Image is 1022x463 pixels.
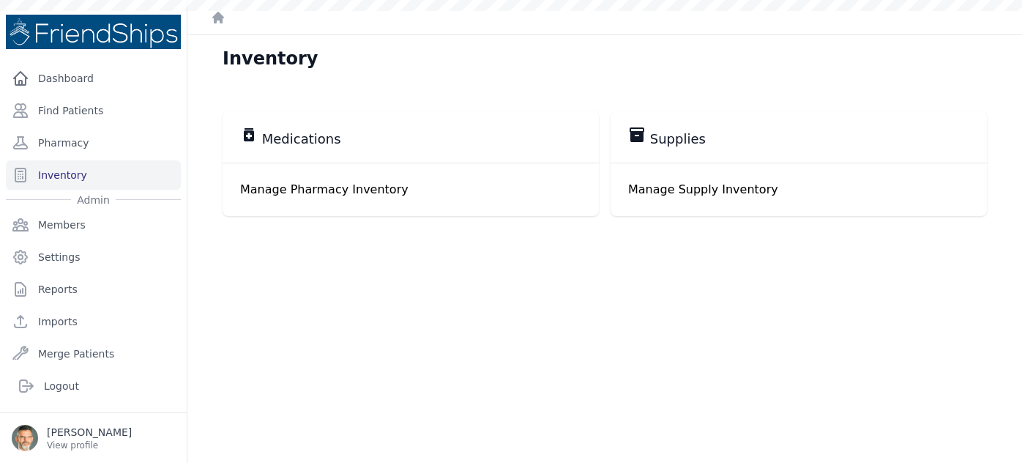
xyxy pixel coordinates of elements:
[47,440,132,451] p: View profile
[650,130,706,148] span: Supplies
[628,126,646,144] i: inventory_2
[12,371,175,401] a: Logout
[6,160,181,190] a: Inventory
[6,15,181,49] img: Medical Missions EMR
[240,181,581,199] p: Manage Pharmacy Inventory
[6,339,181,368] a: Merge Patients
[262,130,341,148] span: Medications
[240,126,258,144] i: medication
[611,111,987,216] a: inventory_2 Supplies Manage Supply Inventory
[47,425,132,440] p: [PERSON_NAME]
[223,47,318,70] h1: Inventory
[71,193,116,207] span: Admin
[12,425,175,451] a: [PERSON_NAME] View profile
[6,128,181,158] a: Pharmacy
[6,242,181,272] a: Settings
[6,307,181,336] a: Imports
[6,64,181,93] a: Dashboard
[6,96,181,125] a: Find Patients
[6,275,181,304] a: Reports
[223,111,599,216] a: medication Medications Manage Pharmacy Inventory
[6,210,181,240] a: Members
[628,181,969,199] p: Manage Supply Inventory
